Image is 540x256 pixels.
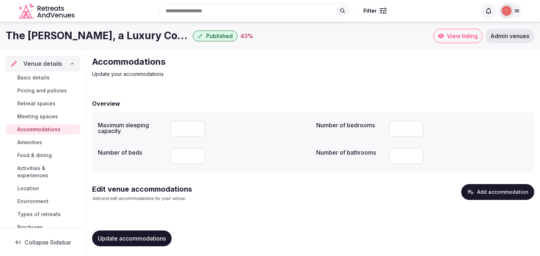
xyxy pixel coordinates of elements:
h2: Overview [92,99,120,108]
button: Update accommodations [92,230,172,246]
label: Number of beds [98,150,165,155]
span: Brochures [17,224,43,231]
button: Filter [359,4,391,18]
a: Activities & experiences [6,163,80,180]
a: Meeting spaces [6,111,80,122]
span: Amenities [17,139,42,146]
a: Environment [6,196,80,206]
a: View listing [434,29,482,43]
span: Accommodations [17,126,60,133]
p: Update your accommodations [92,70,334,78]
span: Retreat spaces [17,100,55,107]
a: Types of retreats [6,209,80,219]
svg: Retreats and Venues company logo [18,3,76,19]
span: Types of retreats [17,211,61,218]
span: Environment [17,198,49,205]
a: Accommodations [6,124,80,134]
div: 43 % [240,32,253,40]
a: Brochures [6,222,80,232]
button: Collapse Sidebar [6,234,80,250]
a: Admin venues [485,29,534,43]
a: Food & dining [6,150,80,160]
label: Number of bedrooms [316,122,383,128]
label: Number of bathrooms [316,150,383,155]
a: Retreat spaces [6,99,80,109]
h2: Accommodations [92,56,334,68]
span: Food & dining [17,152,52,159]
span: Pricing and policies [17,87,67,94]
button: Add accommodation [461,184,534,200]
img: Irene Gonzales [502,6,512,16]
span: Collapse Sidebar [24,239,71,246]
span: Update accommodations [98,235,166,242]
span: Admin venues [490,32,529,40]
a: Visit the homepage [18,3,76,19]
h1: The [PERSON_NAME], a Luxury Collection Hotel, [GEOGRAPHIC_DATA] [6,29,190,43]
a: Amenities [6,137,80,147]
span: Location [17,185,39,192]
span: Published [206,32,233,40]
a: Location [6,183,80,193]
button: 43% [240,32,253,40]
h2: Edit venue accommodations [92,184,192,194]
label: Maximum sleeping capacity [98,122,165,134]
span: Venue details [23,59,62,68]
span: Meeting spaces [17,113,58,120]
button: Published [193,31,237,41]
span: Basic details [17,74,50,81]
p: Add and edit accommodations for your venue. [92,196,192,202]
a: Pricing and policies [6,86,80,96]
a: Basic details [6,73,80,83]
span: Activities & experiences [17,165,77,179]
span: View listing [447,32,478,40]
span: Filter [363,7,377,14]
